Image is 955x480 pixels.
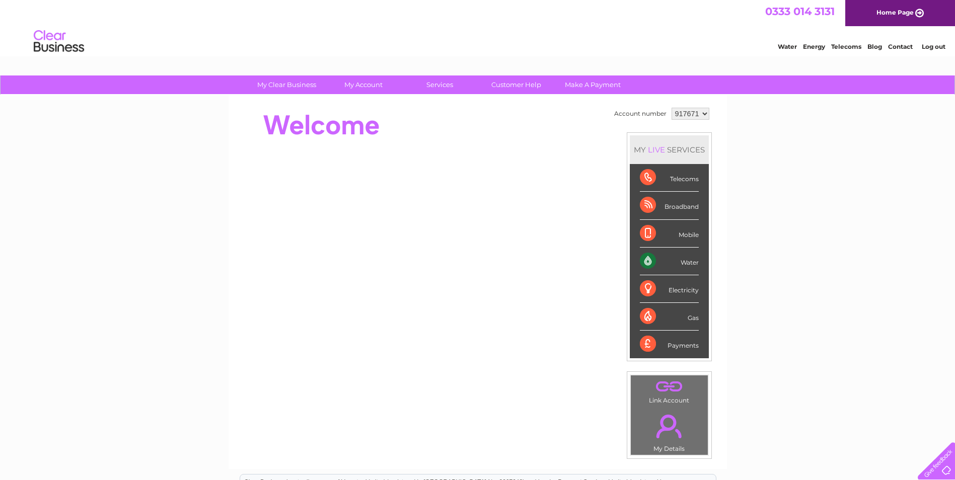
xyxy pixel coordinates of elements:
div: Broadband [640,192,699,219]
a: . [633,378,705,395]
a: Customer Help [475,75,558,94]
div: Water [640,248,699,275]
a: My Clear Business [245,75,328,94]
td: My Details [630,406,708,455]
td: Account number [612,105,669,122]
a: Telecoms [831,43,861,50]
div: Telecoms [640,164,699,192]
div: Gas [640,303,699,331]
a: Energy [803,43,825,50]
div: Payments [640,331,699,358]
div: Mobile [640,220,699,248]
a: 0333 014 3131 [765,5,835,18]
div: LIVE [646,145,667,154]
div: MY SERVICES [630,135,709,164]
a: Services [398,75,481,94]
a: Water [778,43,797,50]
img: logo.png [33,26,85,57]
a: Make A Payment [551,75,634,94]
td: Link Account [630,375,708,407]
div: Electricity [640,275,699,303]
a: Log out [922,43,945,50]
a: . [633,409,705,444]
div: Clear Business is a trading name of Verastar Limited (registered in [GEOGRAPHIC_DATA] No. 3667643... [240,6,716,49]
a: Blog [867,43,882,50]
a: My Account [322,75,405,94]
a: Contact [888,43,913,50]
